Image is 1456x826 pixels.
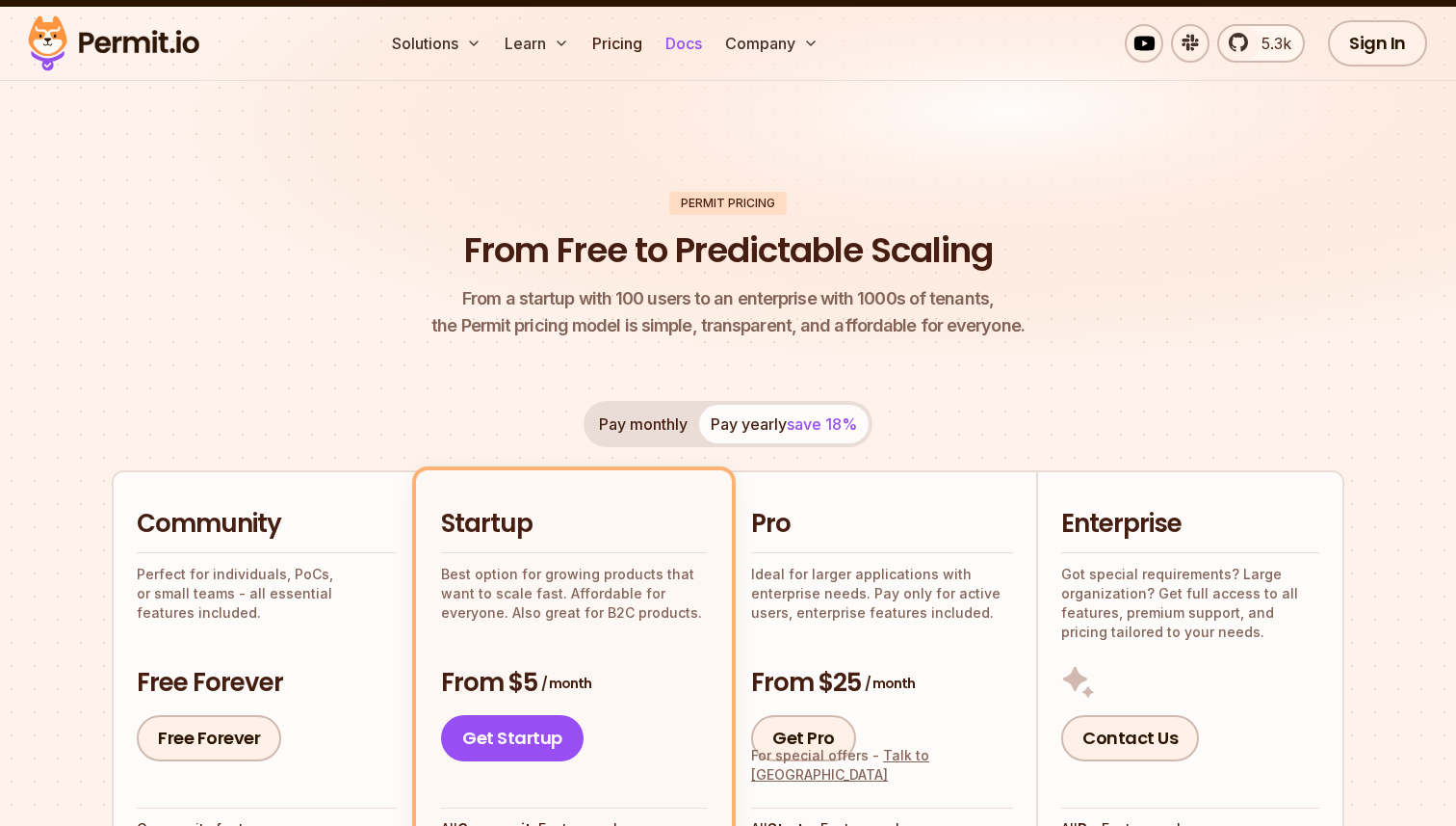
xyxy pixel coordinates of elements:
[384,24,489,63] button: Solutions
[137,666,397,701] h3: Free Forever
[431,285,1025,339] p: the Permit pricing model is simple, transparent, and affordable for everyone.
[717,24,826,63] button: Company
[1328,20,1427,67] a: Sign In
[137,507,397,542] h2: Community
[751,715,856,761] a: Get Pro
[585,24,650,63] a: Pricing
[1217,24,1305,63] a: 5.3k
[441,507,707,542] h2: Startup
[751,565,1013,623] p: Ideal for larger applications with enterprise needs. Pay only for active users, enterprise featur...
[441,565,707,623] p: Best option for growing products that want to scale fast. Affordable for everyone. Also great for...
[1061,565,1319,642] p: Got special requirements? Large organization? Get full access to all features, premium support, a...
[751,666,1013,701] h3: From $25
[669,192,787,215] div: Permit Pricing
[541,674,591,693] span: / month
[658,24,710,63] a: Docs
[587,405,699,443] button: Pay monthly
[1061,715,1199,761] a: Contact Us
[464,226,993,275] h1: From Free to Predictable Scaling
[441,666,707,701] h3: From $5
[1250,32,1291,55] span: 5.3k
[441,715,584,761] a: Get Startup
[751,746,1013,785] div: For special offers -
[19,11,208,76] img: Permit logo
[1061,507,1319,542] h2: Enterprise
[751,507,1013,542] h2: Pro
[497,24,577,63] button: Learn
[137,715,281,761] a: Free Forever
[865,674,915,693] span: / month
[431,285,1025,312] span: From a startup with 100 users to an enterprise with 1000s of tenants,
[137,565,397,623] p: Perfect for individuals, PoCs, or small teams - all essential features included.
